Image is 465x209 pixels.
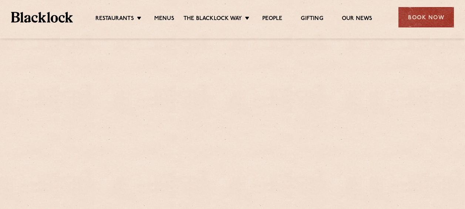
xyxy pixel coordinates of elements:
a: Gifting [301,15,323,23]
a: People [262,15,282,23]
a: Restaurants [95,15,134,23]
a: Our News [342,15,373,23]
div: Book Now [398,7,454,27]
a: The Blacklock Way [183,15,242,23]
img: BL_Textured_Logo-footer-cropped.svg [11,12,73,22]
a: Menus [154,15,174,23]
